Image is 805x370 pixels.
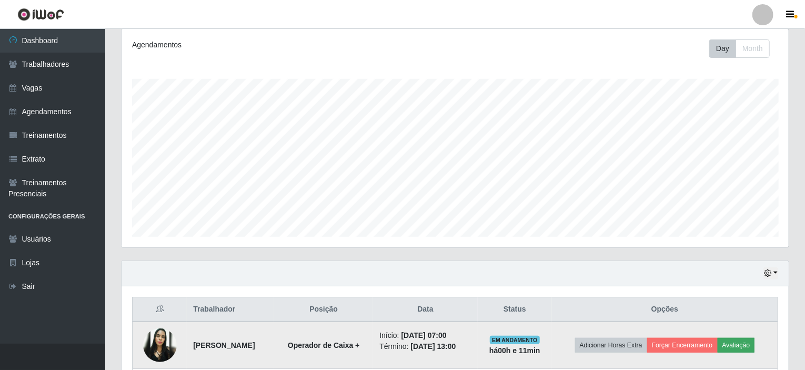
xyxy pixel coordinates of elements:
img: CoreUI Logo [17,8,64,21]
strong: [PERSON_NAME] [193,341,255,349]
th: Posição [274,297,373,322]
time: [DATE] 13:00 [410,342,456,351]
th: Trabalhador [187,297,274,322]
th: Status [478,297,552,322]
img: 1616161514229.jpeg [143,328,177,362]
div: Toolbar with button groups [709,39,778,58]
div: Agendamentos [132,39,392,51]
time: [DATE] 07:00 [401,331,447,339]
span: EM ANDAMENTO [490,336,540,344]
button: Day [709,39,736,58]
button: Month [736,39,770,58]
strong: Operador de Caixa + [288,341,360,349]
th: Opções [552,297,778,322]
li: Término: [379,341,471,352]
li: Início: [379,330,471,341]
strong: há 00 h e 11 min [489,346,540,355]
th: Data [373,297,477,322]
button: Forçar Encerramento [647,338,718,353]
button: Avaliação [718,338,755,353]
div: First group [709,39,770,58]
button: Adicionar Horas Extra [575,338,647,353]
